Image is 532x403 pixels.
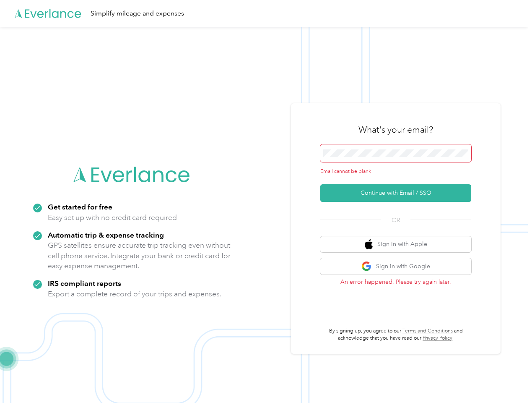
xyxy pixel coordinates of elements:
[48,202,112,211] strong: Get started for free
[402,328,453,334] a: Terms and Conditions
[381,216,410,225] span: OR
[48,212,177,223] p: Easy set up with no credit card required
[423,335,452,341] a: Privacy Policy
[320,236,471,253] button: apple logoSign in with Apple
[320,168,471,175] div: Email cannot be blank
[320,258,471,275] button: google logoSign in with Google
[48,289,221,299] p: Export a complete record of your trips and expenses.
[320,184,471,202] button: Continue with Email / SSO
[365,239,373,250] img: apple logo
[48,240,231,271] p: GPS satellites ensure accurate trip tracking even without cell phone service. Integrate your bank...
[320,277,471,286] p: An error happened. Please try again later.
[48,279,121,288] strong: IRS compliant reports
[91,8,184,19] div: Simplify mileage and expenses
[48,230,164,239] strong: Automatic trip & expense tracking
[320,327,471,342] p: By signing up, you agree to our and acknowledge that you have read our .
[361,261,372,272] img: google logo
[358,124,433,136] h3: What's your email?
